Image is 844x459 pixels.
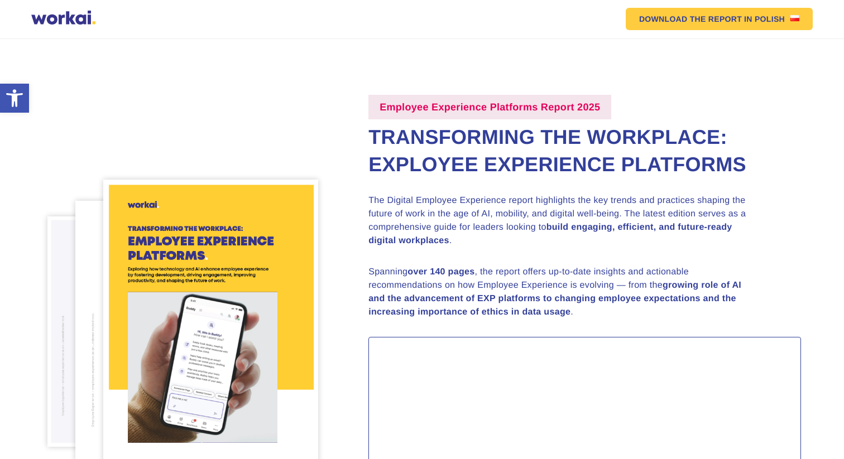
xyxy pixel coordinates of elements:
em: DOWNLOAD THE REPORT [639,15,742,23]
p: The Digital Employee Experience report highlights the key trends and practices shaping the future... [368,194,759,248]
img: Polish flag [790,15,799,21]
label: Employee Experience Platforms Report 2025 [368,95,611,119]
strong: build engaging, efficient, and future-ready digital workplaces [368,223,732,245]
p: Spanning , the report offers up-to-date insights and actionable recommendations on how Employee E... [368,265,759,319]
strong: over 140 pages [407,267,474,277]
strong: growing role of AI and the advancement of EXP platforms to changing employee expectations and the... [368,281,741,317]
img: DEX-2024-str-30.png [47,216,210,447]
h2: Transforming the Workplace: Exployee Experience Platforms [368,124,801,178]
a: DOWNLOAD THE REPORTIN POLISHPolish flag [626,8,813,30]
